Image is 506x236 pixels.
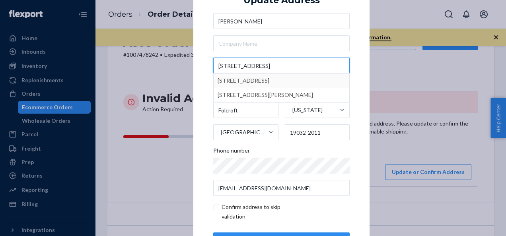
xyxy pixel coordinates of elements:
input: ZIP Code [285,124,350,140]
div: [GEOGRAPHIC_DATA] [221,128,268,136]
input: Company Name [213,35,350,51]
input: [US_STATE] [292,102,292,118]
input: First & Last Name [213,13,350,29]
div: [STREET_ADDRESS] [218,74,345,88]
input: Email (Only Required for International) [213,180,350,196]
input: [GEOGRAPHIC_DATA] [220,124,221,140]
span: Phone number [213,147,250,158]
input: City [213,102,278,118]
div: [US_STATE] [292,106,323,114]
div: [STREET_ADDRESS][PERSON_NAME] [218,88,345,102]
input: [STREET_ADDRESS][STREET_ADDRESS][PERSON_NAME] [213,58,350,74]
